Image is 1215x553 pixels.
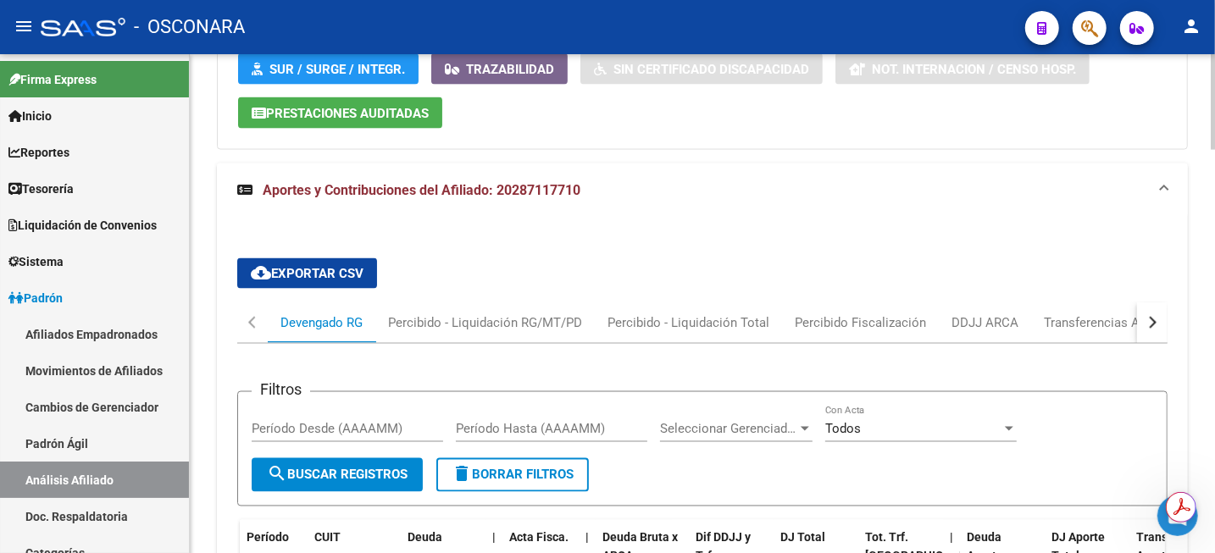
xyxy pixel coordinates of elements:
[835,53,1090,85] button: Not. Internacion / Censo Hosp.
[238,53,419,85] button: SUR / SURGE / INTEGR.
[8,180,74,198] span: Tesorería
[8,143,69,162] span: Reportes
[872,62,1076,77] span: Not. Internacion / Censo Hosp.
[1044,313,1164,332] div: Transferencias ARCA
[8,70,97,89] span: Firma Express
[452,467,574,483] span: Borrar Filtros
[795,313,926,332] div: Percibido Fiscalización
[8,289,63,307] span: Padrón
[607,313,769,332] div: Percibido - Liquidación Total
[452,464,472,484] mat-icon: delete
[780,531,825,545] span: DJ Total
[252,458,423,492] button: Buscar Registros
[8,107,52,125] span: Inicio
[388,313,582,332] div: Percibido - Liquidación RG/MT/PD
[280,313,363,332] div: Devengado RG
[237,258,377,289] button: Exportar CSV
[14,16,34,36] mat-icon: menu
[266,106,429,121] span: Prestaciones Auditadas
[269,62,405,77] span: SUR / SURGE / INTEGR.
[825,422,861,437] span: Todos
[466,62,554,77] span: Trazabilidad
[660,422,797,437] span: Seleccionar Gerenciador
[251,266,363,281] span: Exportar CSV
[431,53,568,85] button: Trazabilidad
[1157,495,1198,536] iframe: Intercom live chat
[267,464,287,484] mat-icon: search
[951,313,1018,332] div: DDJJ ARCA
[580,53,823,85] button: Sin Certificado Discapacidad
[950,531,953,545] span: |
[585,531,589,545] span: |
[217,163,1188,218] mat-expansion-panel-header: Aportes y Contribuciones del Afiliado: 20287117710
[408,531,442,545] span: Deuda
[267,467,408,483] span: Buscar Registros
[8,216,157,235] span: Liquidación de Convenios
[436,458,589,492] button: Borrar Filtros
[613,62,809,77] span: Sin Certificado Discapacidad
[314,531,341,545] span: CUIT
[8,252,64,271] span: Sistema
[134,8,245,46] span: - OSCONARA
[509,531,569,545] span: Acta Fisca.
[252,379,310,402] h3: Filtros
[1181,16,1201,36] mat-icon: person
[263,182,580,198] span: Aportes y Contribuciones del Afiliado: 20287117710
[247,531,289,545] span: Período
[492,531,496,545] span: |
[251,263,271,283] mat-icon: cloud_download
[238,97,442,129] button: Prestaciones Auditadas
